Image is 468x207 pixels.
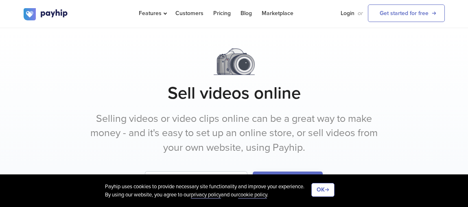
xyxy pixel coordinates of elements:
a: privacy policy [191,192,221,198]
button: OK [311,183,335,197]
a: Get started for free [368,4,445,22]
h1: Sell videos online [24,83,445,103]
a: cookie policy [238,192,267,198]
button: Get started [253,172,323,194]
div: Payhip uses cookies to provide necessary site functionality and improve your experience. By using... [105,183,312,199]
img: Camera.png [214,48,255,75]
span: Features [139,10,166,17]
img: logo.svg [24,8,68,20]
p: Selling videos or video clips online can be a great way to make money - and it's easy to set up a... [81,112,387,155]
input: Enter your email address [145,172,247,193]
